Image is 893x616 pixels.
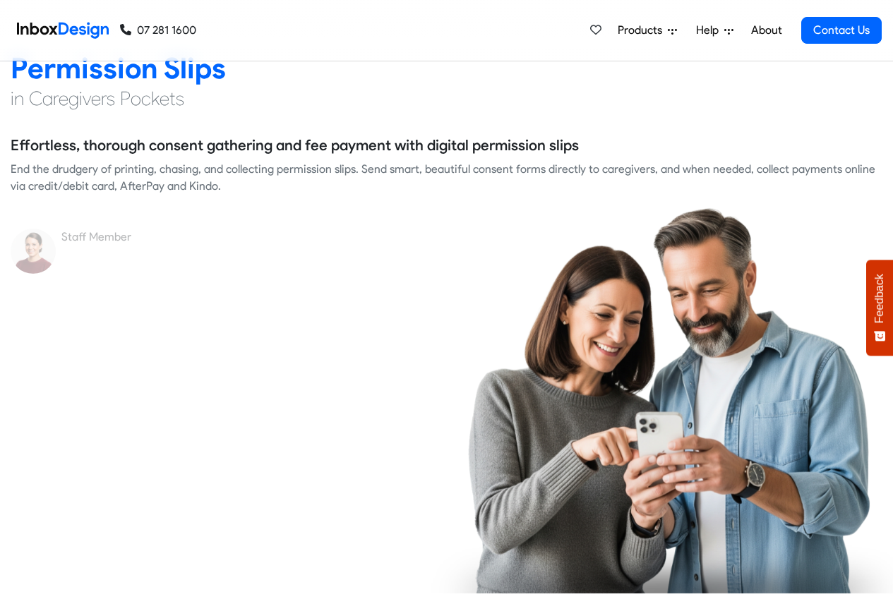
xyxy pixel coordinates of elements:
[120,22,196,39] a: 07 281 1600
[696,22,724,39] span: Help
[801,17,882,44] a: Contact Us
[866,260,893,356] button: Feedback - Show survey
[11,161,882,195] div: End the drudgery of printing, chasing, and collecting permission slips. Send smart, beautiful con...
[61,229,436,246] div: Staff Member
[11,135,579,156] h5: Effortless, thorough consent gathering and fee payment with digital permission slips
[690,16,739,44] a: Help
[11,50,882,86] h2: Permission Slips
[747,16,786,44] a: About
[618,22,668,39] span: Products
[612,16,683,44] a: Products
[11,229,56,274] img: staff_avatar.png
[873,274,886,323] span: Feedback
[11,86,882,111] h4: in Caregivers Pockets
